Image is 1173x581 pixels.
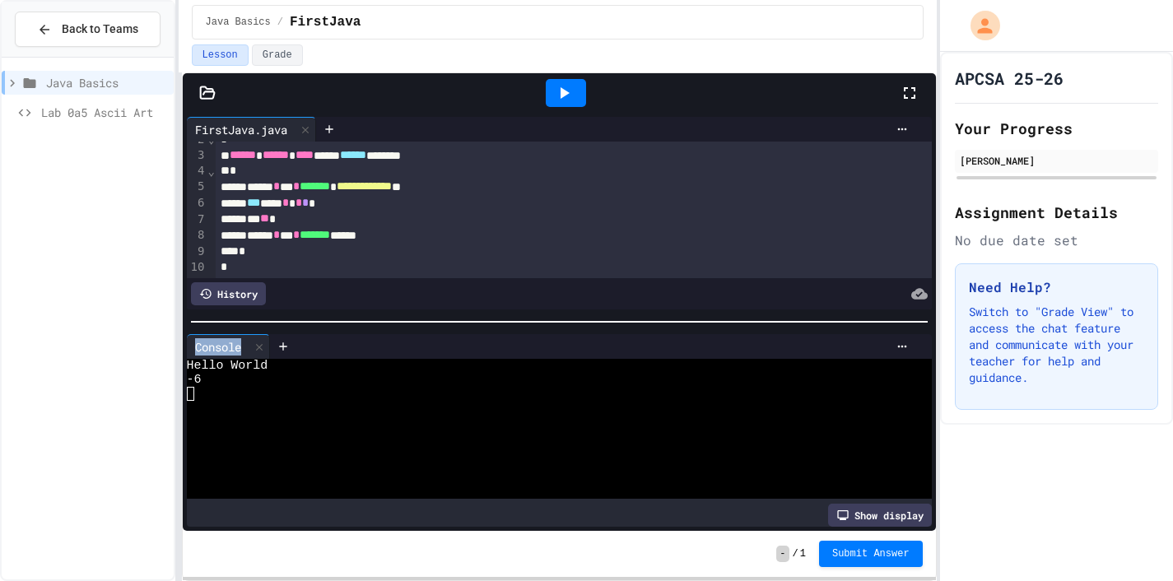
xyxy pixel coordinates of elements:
[62,21,138,38] span: Back to Teams
[953,7,1004,44] div: My Account
[969,277,1144,297] h3: Need Help?
[955,230,1158,250] div: No due date set
[192,44,249,66] button: Lesson
[960,153,1153,168] div: [PERSON_NAME]
[206,16,271,29] span: Java Basics
[46,74,167,91] span: Java Basics
[955,67,1064,90] h1: APCSA 25-26
[955,201,1158,224] h2: Assignment Details
[277,16,283,29] span: /
[290,12,361,32] span: FirstJava
[41,104,167,121] span: Lab 0a5 Ascii Art
[252,44,303,66] button: Grade
[955,117,1158,140] h2: Your Progress
[15,12,161,47] button: Back to Teams
[969,304,1144,386] p: Switch to "Grade View" to access the chat feature and communicate with your teacher for help and ...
